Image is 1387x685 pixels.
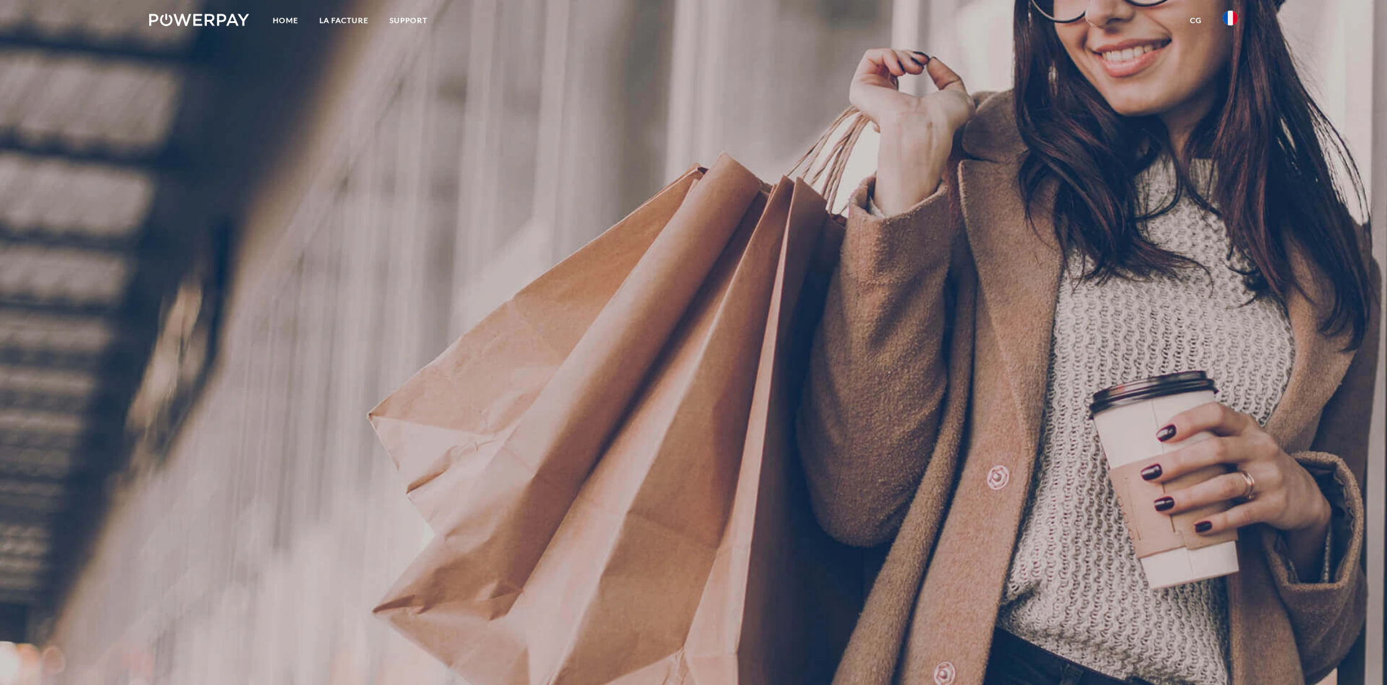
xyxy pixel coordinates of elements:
[262,9,309,32] a: Home
[1223,11,1238,25] img: fr
[379,9,438,32] a: Support
[149,14,249,26] img: logo-powerpay-white.svg
[1179,9,1212,32] a: CG
[309,9,379,32] a: LA FACTURE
